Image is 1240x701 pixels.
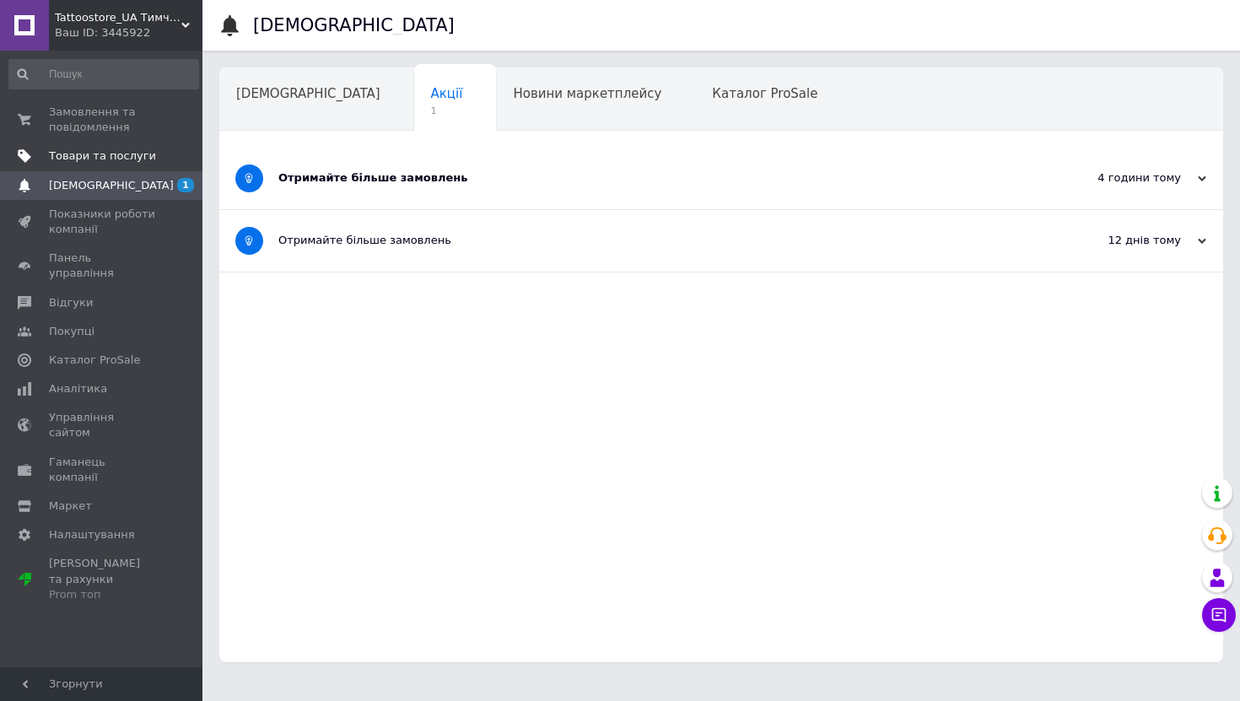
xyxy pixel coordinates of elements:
[49,148,156,164] span: Товари та послуги
[49,499,92,514] span: Маркет
[513,86,661,101] span: Новини маркетплейсу
[431,105,463,117] span: 1
[49,295,93,310] span: Відгуки
[431,86,463,101] span: Акції
[712,86,817,101] span: Каталог ProSale
[278,233,1038,248] div: Отримайте більше замовлень
[55,25,202,40] div: Ваш ID: 3445922
[49,556,156,602] span: [PERSON_NAME] та рахунки
[49,105,156,135] span: Замовлення та повідомлення
[49,527,135,542] span: Налаштування
[49,455,156,485] span: Гаманець компанії
[1202,598,1236,632] button: Чат з покупцем
[177,178,194,192] span: 1
[253,15,455,35] h1: [DEMOGRAPHIC_DATA]
[49,587,156,602] div: Prom топ
[8,59,199,89] input: Пошук
[49,178,174,193] span: [DEMOGRAPHIC_DATA]
[1038,170,1206,186] div: 4 години тому
[278,170,1038,186] div: Отримайте більше замовлень
[49,353,140,368] span: Каталог ProSale
[49,251,156,281] span: Панель управління
[49,324,94,339] span: Покупці
[55,10,181,25] span: Tattoostore_UA Тимчасові тату
[1038,233,1206,248] div: 12 днів тому
[236,86,380,101] span: [DEMOGRAPHIC_DATA]
[49,410,156,440] span: Управління сайтом
[49,207,156,237] span: Показники роботи компанії
[49,381,107,396] span: Аналітика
